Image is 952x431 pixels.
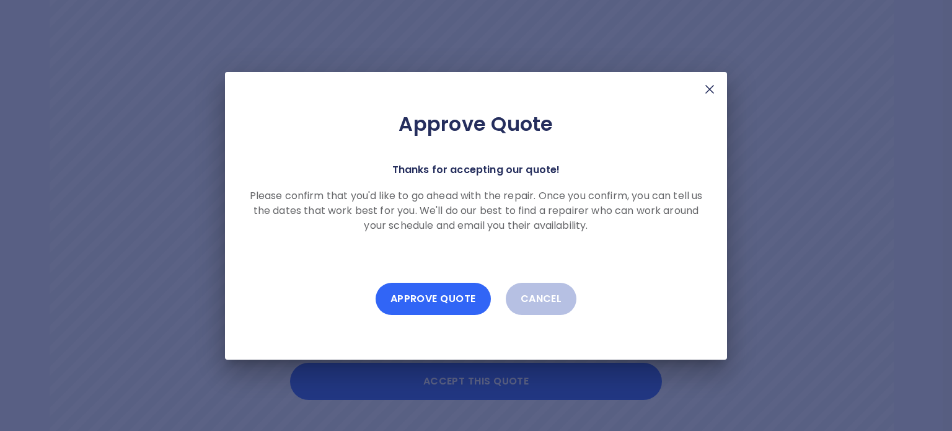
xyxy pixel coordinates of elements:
button: Approve Quote [376,283,491,315]
img: X Mark [702,82,717,97]
p: Thanks for accepting our quote! [392,161,560,179]
h2: Approve Quote [245,112,707,136]
button: Cancel [506,283,577,315]
p: Please confirm that you'd like to go ahead with the repair. Once you confirm, you can tell us the... [245,189,707,233]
